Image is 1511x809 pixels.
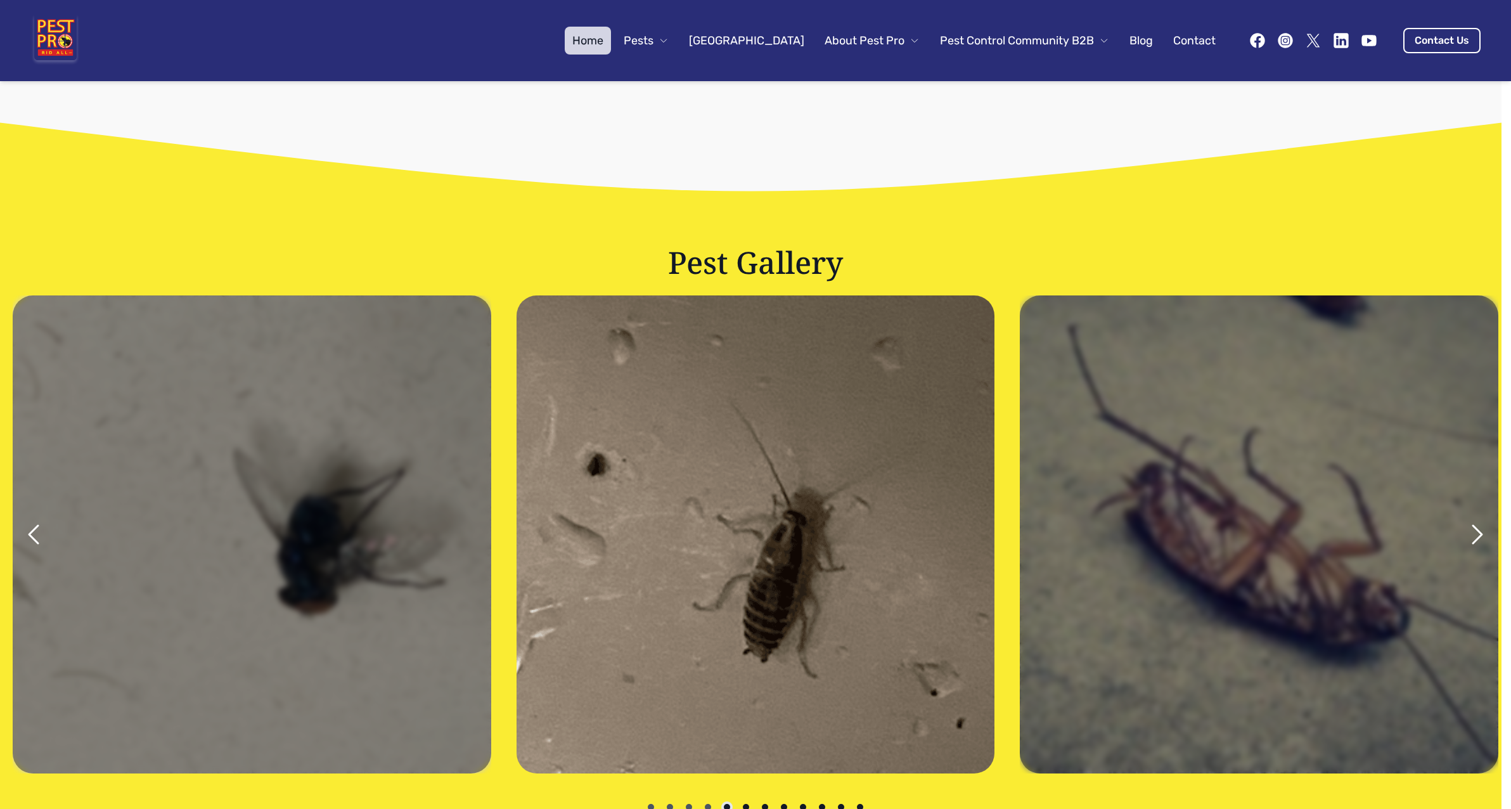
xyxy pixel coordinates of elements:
[30,15,80,66] img: Pest Pro Rid All
[565,27,611,55] a: Home
[940,32,1094,49] span: Pest Control Community B2B
[1122,27,1161,55] a: Blog
[1403,28,1481,53] a: Contact Us
[932,27,1117,55] button: Pest Control Community B2B
[817,27,927,55] button: About Pest Pro
[1455,513,1498,556] button: next
[825,32,904,49] span: About Pest Pro
[668,245,843,280] h2: Pest Gallery
[624,32,653,49] span: Pests
[681,27,812,55] a: [GEOGRAPHIC_DATA]
[616,27,676,55] button: Pests
[1166,27,1223,55] a: Contact
[13,513,56,556] button: previous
